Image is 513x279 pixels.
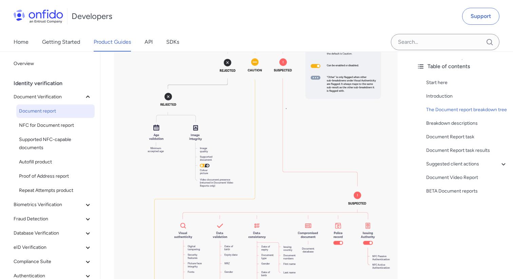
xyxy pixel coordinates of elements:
a: NFC for Document report [16,119,95,132]
span: NFC for Document report [19,121,92,129]
a: The Document report breakdown tree [426,106,508,114]
span: Database Verification [14,229,84,237]
img: Onfido Logo [14,9,63,23]
h1: Developers [72,11,112,22]
a: Repeat Attempts product [16,184,95,197]
span: Document Verification [14,93,84,101]
span: Autofill product [19,158,92,166]
button: Biometrics Verification [11,198,95,212]
a: Suggested client actions [426,160,508,168]
span: eID Verification [14,243,84,252]
a: Document report [16,104,95,118]
span: Document report [19,107,92,115]
a: Home [14,33,28,52]
span: Supported NFC-capable documents [19,136,92,152]
a: SDKs [166,33,179,52]
span: Compliance Suite [14,258,84,266]
a: Document Report task [426,133,508,141]
a: Supported NFC-capable documents [16,133,95,155]
span: Biometrics Verification [14,201,84,209]
a: Product Guides [94,33,131,52]
a: Breakdown descriptions [426,119,508,127]
button: eID Verification [11,241,95,254]
span: Proof of Address report [19,172,92,180]
span: Overview [14,60,92,68]
a: Autofill product [16,155,95,169]
a: Getting Started [42,33,80,52]
a: Overview [11,57,95,71]
button: Document Verification [11,90,95,104]
a: Document Report task results [426,146,508,155]
span: Repeat Attempts product [19,186,92,195]
a: Introduction [426,92,508,100]
button: Compliance Suite [11,255,95,268]
button: Database Verification [11,226,95,240]
a: Document Video Report [426,174,508,182]
a: BETA Document reports [426,187,508,195]
div: Table of contents [417,62,508,71]
input: Onfido search input field [391,34,499,50]
a: Proof of Address report [16,170,95,183]
div: Identity verification [14,77,97,90]
a: Support [462,8,499,25]
span: Fraud Detection [14,215,84,223]
a: API [145,33,153,52]
a: Start here [426,79,508,87]
button: Fraud Detection [11,212,95,226]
